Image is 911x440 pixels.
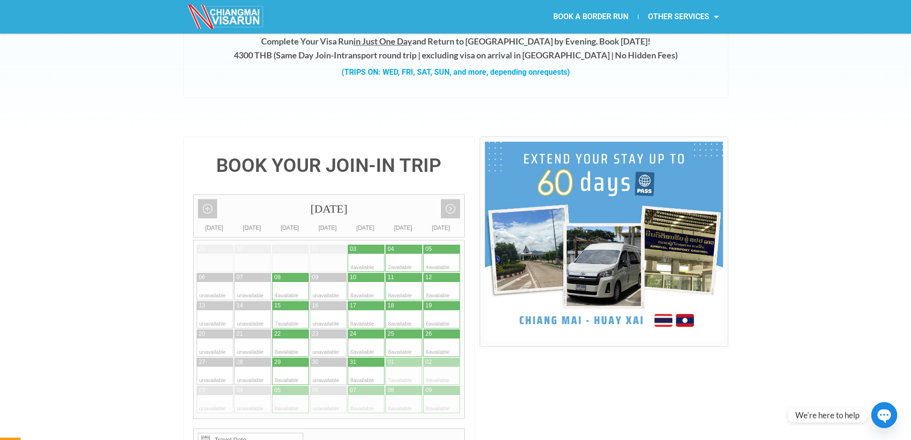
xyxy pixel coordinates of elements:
div: 10 [350,273,356,282]
div: 24 [350,330,356,338]
div: 18 [388,302,394,310]
div: 31 [350,358,356,366]
div: 03 [199,386,205,395]
div: 23 [312,330,318,338]
span: requests) [537,68,570,77]
div: 12 [426,273,432,282]
div: 02 [426,358,432,366]
div: 08 [274,273,281,282]
div: [DATE] [196,223,233,233]
div: [DATE] [347,223,384,233]
div: 27 [199,358,205,366]
div: 29 [199,245,205,253]
div: 29 [274,358,281,366]
nav: Menu [456,6,728,28]
div: 06 [199,273,205,282]
div: 28 [237,358,243,366]
div: 06 [312,386,318,395]
div: [DATE] [422,223,460,233]
div: 25 [388,330,394,338]
div: 02 [312,245,318,253]
strong: Same Day Join-In [276,50,341,60]
div: 01 [388,358,394,366]
div: 16 [312,302,318,310]
div: 22 [274,330,281,338]
div: 09 [426,386,432,395]
span: in Just One Day [353,36,412,46]
div: [DATE] [309,223,347,233]
strong: (TRIPS ON: WED, FRI, SAT, SUN, and more, depending on [341,68,570,77]
div: 04 [237,386,243,395]
div: 05 [274,386,281,395]
div: [DATE] [271,223,309,233]
div: 17 [350,302,356,310]
div: [DATE] [233,223,271,233]
div: 15 [274,302,281,310]
div: 08 [388,386,394,395]
div: 07 [237,273,243,282]
div: 05 [426,245,432,253]
div: 11 [388,273,394,282]
div: 30 [237,245,243,253]
div: 19 [426,302,432,310]
div: 03 [350,245,356,253]
div: [DATE] [194,195,465,223]
a: OTHER SERVICES [638,6,728,28]
div: 26 [426,330,432,338]
div: 09 [312,273,318,282]
a: BOOK A BORDER RUN [544,6,638,28]
div: 13 [199,302,205,310]
h4: Complete Your Visa Run and Return to [GEOGRAPHIC_DATA] by Evening. Book [DATE]! 4300 THB ( transp... [193,34,718,62]
div: 04 [388,245,394,253]
div: 07 [350,386,356,395]
div: 01 [274,245,281,253]
div: 30 [312,358,318,366]
div: 21 [237,330,243,338]
div: 20 [199,330,205,338]
h4: BOOK YOUR JOIN-IN TRIP [193,156,465,175]
div: [DATE] [384,223,422,233]
div: 14 [237,302,243,310]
